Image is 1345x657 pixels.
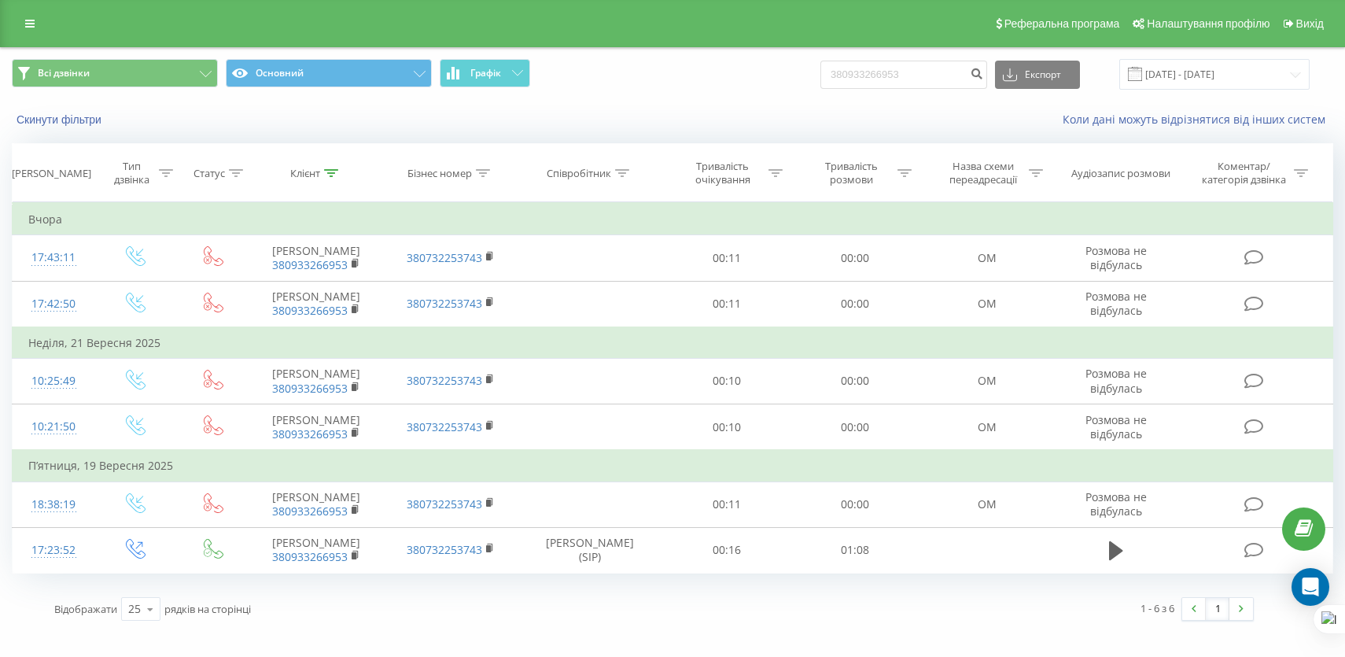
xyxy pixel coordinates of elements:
[662,281,791,327] td: 00:11
[1206,598,1229,620] a: 1
[547,167,611,180] div: Співробітник
[13,450,1333,482] td: П’ятниця, 19 Вересня 2025
[12,167,91,180] div: [PERSON_NAME]
[809,160,894,186] div: Тривалість розмови
[662,235,791,281] td: 00:11
[1071,167,1170,180] div: Аудіозапис розмови
[28,366,79,397] div: 10:25:49
[109,160,155,186] div: Тип дзвінка
[1004,17,1120,30] span: Реферальна програма
[407,373,482,388] a: 380732253743
[1063,112,1333,127] a: Коли дані можуть відрізнятися вiд інших систем
[128,601,141,617] div: 25
[1292,568,1329,606] div: Open Intercom Messenger
[249,527,383,573] td: [PERSON_NAME]
[407,496,482,511] a: 380732253743
[1085,412,1147,441] span: Розмова не відбулась
[28,289,79,319] div: 17:42:50
[54,602,117,616] span: Відображати
[470,68,501,79] span: Графік
[1140,600,1174,616] div: 1 - 6 з 6
[919,404,1053,451] td: OM
[226,59,432,87] button: Основний
[13,204,1333,235] td: Вчора
[791,358,920,404] td: 00:00
[791,235,920,281] td: 00:00
[919,281,1053,327] td: OM
[249,404,383,451] td: [PERSON_NAME]
[919,235,1053,281] td: OM
[791,281,920,327] td: 00:00
[272,381,348,396] a: 380933266953
[28,535,79,566] div: 17:23:52
[249,482,383,527] td: [PERSON_NAME]
[662,404,791,451] td: 00:10
[249,358,383,404] td: [PERSON_NAME]
[407,250,482,265] a: 380732253743
[1085,366,1147,395] span: Розмова не відбулась
[272,426,348,441] a: 380933266953
[12,59,218,87] button: Всі дзвінки
[407,167,472,180] div: Бізнес номер
[290,167,320,180] div: Клієнт
[680,160,765,186] div: Тривалість очікування
[995,61,1080,89] button: Експорт
[407,542,482,557] a: 380732253743
[249,281,383,327] td: [PERSON_NAME]
[662,527,791,573] td: 00:16
[518,527,662,573] td: [PERSON_NAME] (SIP)
[12,113,109,127] button: Скинути фільтри
[193,167,225,180] div: Статус
[407,296,482,311] a: 380732253743
[1085,489,1147,519] span: Розмова не відбулась
[272,504,348,519] a: 380933266953
[1198,160,1290,186] div: Коментар/категорія дзвінка
[28,412,79,442] div: 10:21:50
[272,549,348,564] a: 380933266953
[249,235,383,281] td: [PERSON_NAME]
[1085,243,1147,272] span: Розмова не відбулась
[941,160,1025,186] div: Назва схеми переадресації
[440,59,530,87] button: Графік
[38,67,90,79] span: Всі дзвінки
[791,482,920,527] td: 00:00
[1147,17,1269,30] span: Налаштування профілю
[820,61,987,89] input: Пошук за номером
[28,489,79,520] div: 18:38:19
[1085,289,1147,318] span: Розмова не відбулась
[13,327,1333,359] td: Неділя, 21 Вересня 2025
[407,419,482,434] a: 380732253743
[164,602,251,616] span: рядків на сторінці
[791,527,920,573] td: 01:08
[272,303,348,318] a: 380933266953
[919,482,1053,527] td: OM
[662,358,791,404] td: 00:10
[791,404,920,451] td: 00:00
[272,257,348,272] a: 380933266953
[1296,17,1324,30] span: Вихід
[919,358,1053,404] td: OM
[28,242,79,273] div: 17:43:11
[662,482,791,527] td: 00:11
